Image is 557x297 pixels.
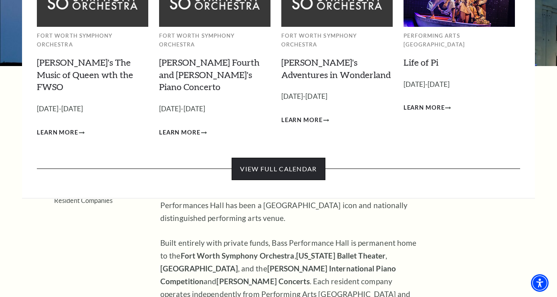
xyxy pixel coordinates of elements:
[37,128,85,138] a: Learn More Windborne's The Music of Queen wth the FWSO
[159,31,270,49] p: Fort Worth Symphony Orchestra
[296,251,386,260] strong: [US_STATE] Ballet Theater
[181,251,295,260] strong: Fort Worth Symphony Orchestra
[159,128,200,138] span: Learn More
[54,197,113,204] a: Resident Companies
[160,264,396,286] strong: [PERSON_NAME] International Piano Competition
[404,103,445,113] span: Learn More
[159,103,270,115] p: [DATE]-[DATE]
[232,158,325,180] a: View Full Calendar
[281,31,393,49] p: Fort Worth Symphony Orchestra
[281,115,323,125] span: Learn More
[37,128,78,138] span: Learn More
[404,103,451,113] a: Learn More Life of Pi
[281,115,329,125] a: Learn More Alice's Adventures in Wonderland
[37,103,148,115] p: [DATE]-[DATE]
[281,91,393,102] p: [DATE]-[DATE]
[160,264,238,273] strong: [GEOGRAPHIC_DATA]
[281,57,391,80] a: [PERSON_NAME]'s Adventures in Wonderland
[37,57,133,92] a: [PERSON_NAME]'s The Music of Queen wth the FWSO
[404,31,515,49] p: Performing Arts [GEOGRAPHIC_DATA]
[404,57,438,68] a: Life of Pi
[159,57,260,92] a: [PERSON_NAME] Fourth and [PERSON_NAME]'s Piano Concerto
[37,31,148,49] p: Fort Worth Symphony Orchestra
[160,186,421,225] p: For over 25 years, the [PERSON_NAME] and [PERSON_NAME] Performances Hall has been a [GEOGRAPHIC_D...
[531,274,549,292] div: Accessibility Menu
[159,128,207,138] a: Learn More Brahms Fourth and Grieg's Piano Concerto
[216,277,309,286] strong: [PERSON_NAME] Concerts
[404,79,515,90] p: [DATE]-[DATE]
